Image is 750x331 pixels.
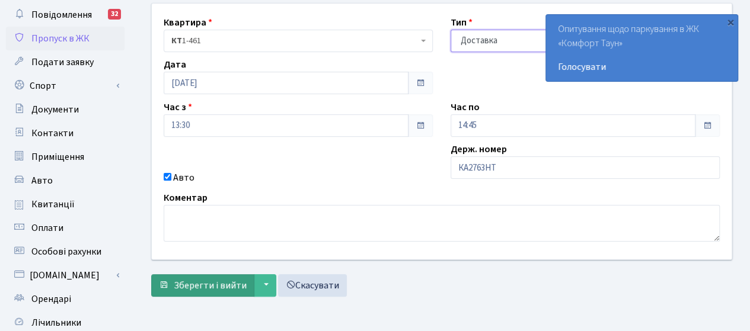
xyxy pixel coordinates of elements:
[31,198,75,211] span: Квитанції
[6,145,125,169] a: Приміщення
[31,174,53,187] span: Авто
[6,169,125,192] a: Авто
[31,32,90,45] span: Пропуск в ЖК
[6,27,125,50] a: Пропуск в ЖК
[108,9,121,20] div: 32
[31,8,92,21] span: Повідомлення
[171,35,418,47] span: <b>КТ</b>&nbsp;&nbsp;&nbsp;&nbsp;1-461
[6,50,125,74] a: Подати заявку
[558,60,726,74] a: Голосувати
[6,192,125,216] a: Квитанції
[164,30,433,52] span: <b>КТ</b>&nbsp;&nbsp;&nbsp;&nbsp;1-461
[6,287,125,311] a: Орендарі
[31,316,81,329] span: Лічильники
[451,100,480,114] label: Час по
[6,98,125,121] a: Документи
[6,263,125,287] a: [DOMAIN_NAME]
[451,142,507,156] label: Держ. номер
[6,74,125,98] a: Спорт
[171,35,182,47] b: КТ
[31,245,101,258] span: Особові рахунки
[278,274,347,297] a: Скасувати
[725,16,736,28] div: ×
[6,3,125,27] a: Повідомлення32
[164,15,212,30] label: Квартира
[6,240,125,263] a: Особові рахунки
[31,56,94,69] span: Подати заявку
[31,293,71,306] span: Орендарі
[31,221,63,234] span: Оплати
[164,191,208,205] label: Коментар
[451,156,720,179] input: AA0001AA
[451,15,473,30] label: Тип
[6,121,125,145] a: Контакти
[173,171,194,185] label: Авто
[6,216,125,240] a: Оплати
[151,274,254,297] button: Зберегти і вийти
[31,127,74,140] span: Контакти
[546,15,738,81] div: Опитування щодо паркування в ЖК «Комфорт Таун»
[164,57,186,72] label: Дата
[31,103,79,116] span: Документи
[31,150,84,163] span: Приміщення
[174,279,247,292] span: Зберегти і вийти
[164,100,192,114] label: Час з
